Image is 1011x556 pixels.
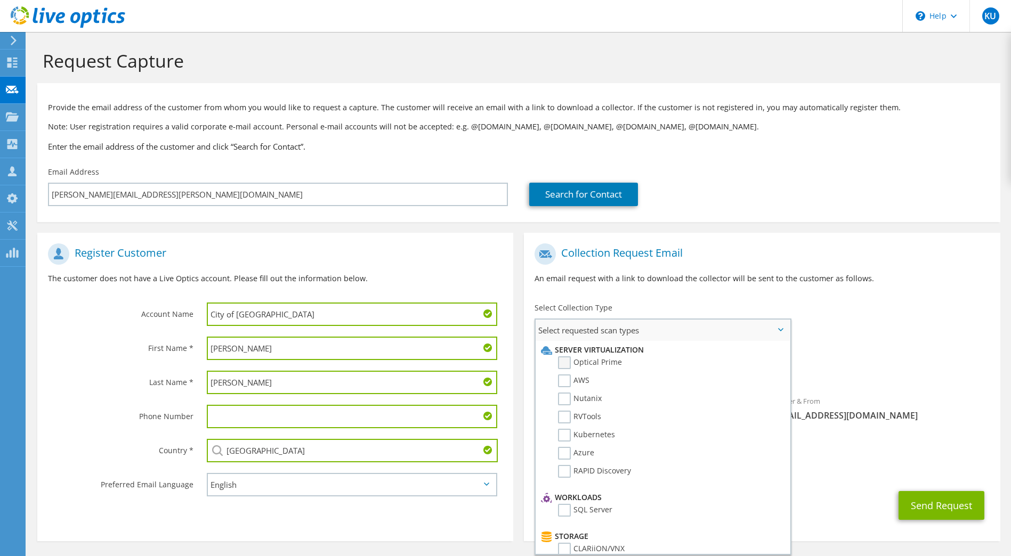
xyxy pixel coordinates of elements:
[48,141,990,152] h3: Enter the email address of the customer and click “Search for Contact”.
[536,320,789,341] span: Select requested scan types
[762,390,1000,427] div: Sender & From
[558,543,625,555] label: CLARiiON/VNX
[558,356,622,369] label: Optical Prime
[48,302,193,320] label: Account Name
[916,11,925,21] svg: \n
[899,491,984,520] button: Send Request
[538,344,784,356] li: Server Virtualization
[529,183,638,206] a: Search for Contact
[43,50,990,72] h1: Request Capture
[558,374,589,387] label: AWS
[48,405,193,422] label: Phone Number
[48,167,99,177] label: Email Address
[535,273,989,284] p: An email request with a link to download the collector will be sent to the customer as follows.
[558,447,594,460] label: Azure
[558,393,602,405] label: Nutanix
[558,504,612,517] label: SQL Server
[48,243,497,265] h1: Register Customer
[48,439,193,456] label: Country *
[48,473,193,490] label: Preferred Email Language
[535,302,612,313] label: Select Collection Type
[558,465,631,478] label: RAPID Discovery
[524,444,1000,480] div: CC & Reply To
[48,337,193,354] label: First Name *
[773,410,990,421] span: [EMAIL_ADDRESS][DOMAIN_NAME]
[535,243,984,265] h1: Collection Request Email
[524,390,762,438] div: To
[538,530,784,543] li: Storage
[48,371,193,388] label: Last Name *
[48,121,990,133] p: Note: User registration requires a valid corporate e-mail account. Personal e-mail accounts will ...
[558,411,601,423] label: RVTools
[524,345,1000,385] div: Requested Collections
[48,273,503,284] p: The customer does not have a Live Optics account. Please fill out the information below.
[48,102,990,113] p: Provide the email address of the customer from whom you would like to request a capture. The cust...
[558,429,615,441] label: Kubernetes
[538,491,784,504] li: Workloads
[982,7,999,24] span: KU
